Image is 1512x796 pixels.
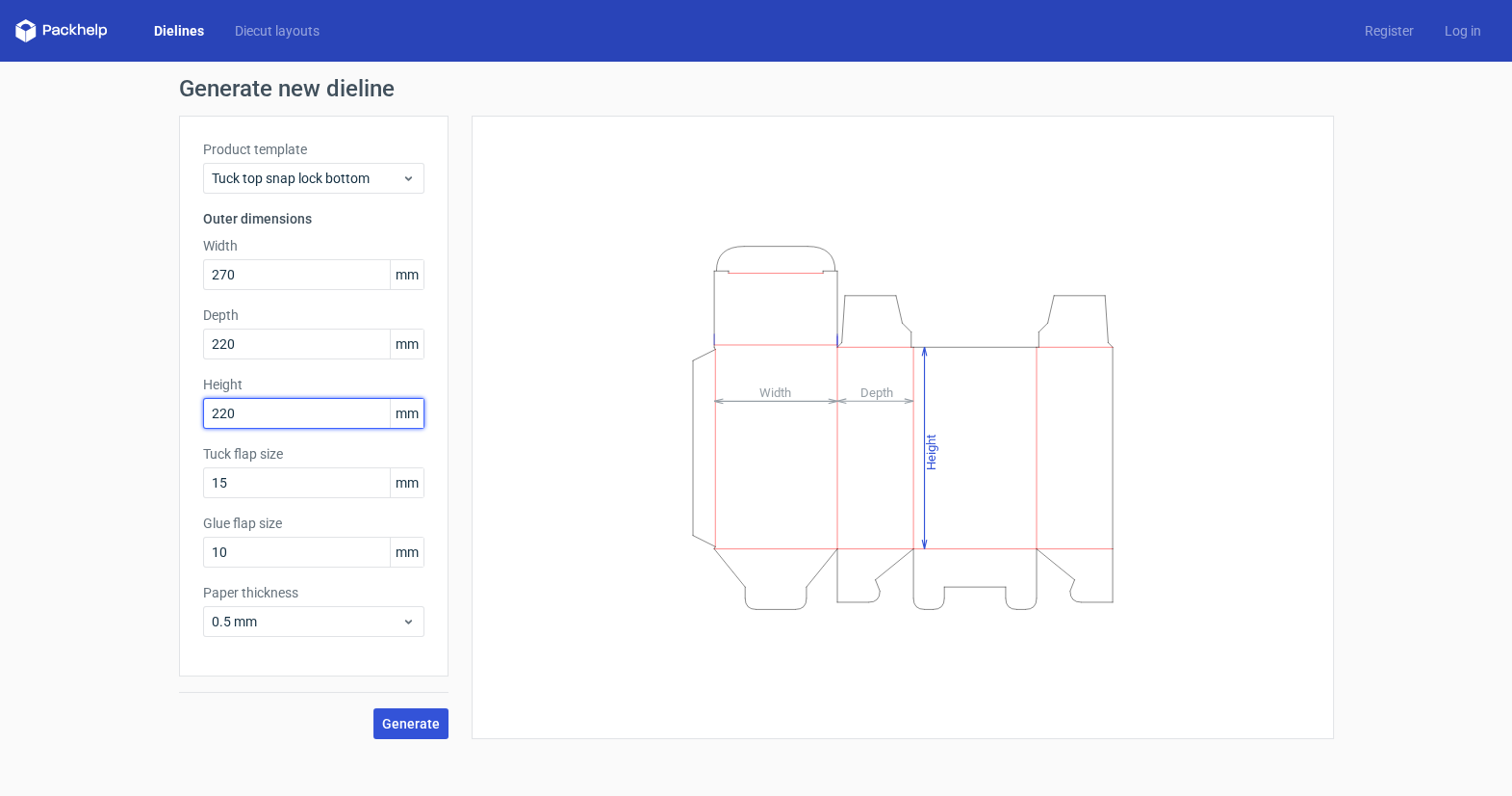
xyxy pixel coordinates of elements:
[390,538,423,567] span: mm
[212,169,401,188] span: Tuck top snap lock bottom
[219,21,335,40] a: Diecut layouts
[203,209,424,228] h3: Outer dimensions
[139,21,219,40] a: Dielines
[179,77,1334,100] h1: Generate new dieline
[390,330,423,358] span: mm
[203,444,424,464] label: Tuck flap size
[860,385,893,399] tspan: Depth
[203,236,424,255] label: Width
[203,375,424,394] label: Height
[203,583,424,602] label: Paper thickness
[212,612,401,631] span: 0.5 mm
[203,305,424,325] label: Depth
[373,708,448,739] button: Generate
[390,468,423,497] span: mm
[390,260,423,289] span: mm
[382,717,440,730] span: Generate
[1349,21,1429,40] a: Register
[758,385,790,399] tspan: Width
[203,140,424,159] label: Product template
[1429,21,1497,40] a: Log in
[203,514,424,533] label: Glue flap size
[390,399,423,428] span: mm
[924,434,938,469] tspan: Height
